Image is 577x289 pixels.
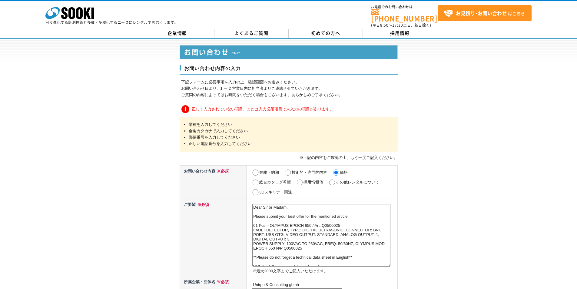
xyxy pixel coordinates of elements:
[181,79,398,98] p: 下記フォームに必要事項を入力の上、確認画面へお進みください。 お問い合わせ日より、1 ～ 2 営業日内に担当者よりご連絡させていただきます。 ご質問の内容によってはお時間をいただく場合もございま...
[456,9,507,17] strong: お見積り･お問い合わせ
[140,29,214,38] a: 企業情報
[180,166,247,199] th: お問い合わせ内容
[392,22,403,28] span: 17:30
[289,29,363,38] a: 初めての方へ
[252,281,342,289] input: 例）株式会社ソーキ
[259,170,279,175] label: 在庫・納期
[189,141,389,147] li: 正しい電話番号を入力してください
[181,104,398,114] p: 正しく入力されていない項目、または入力必須項目で未入力の項目があります。
[45,21,178,24] p: 日々進化する計測技術と多種・多様化するニーズにレンタルでお応えします。
[371,9,438,22] a: [PHONE_NUMBER]
[189,122,389,128] li: 業種を入力してください
[371,22,431,28] span: (平日 ～ 土日、祝日除く)
[444,9,525,18] span: はこちら
[252,204,390,267] textarea: Dear Sir or Madam, Please submit your best offer for the mentioned article: 01 Pcs – OLYMPUS EPOC...
[311,30,340,36] span: 初めての方へ
[340,170,348,175] label: 価格
[196,202,209,207] span: ※必須
[259,180,291,184] label: 総合カタログ希望
[259,190,292,194] label: 3Dスキャナー関連
[215,280,229,284] span: ※必須
[180,65,398,75] h3: お問い合わせ内容の入力
[189,128,389,134] li: 全角カタカナで入力してください
[189,134,389,141] li: 郵便番号を入力してください
[252,268,396,274] p: ※最大2000文字までご記入いただけます。
[180,45,398,59] img: お問い合わせ
[303,180,323,184] label: 採用情報他
[336,180,379,184] label: その他レンタルについて
[438,5,532,21] a: お見積り･お問い合わせはこちら
[214,29,289,38] a: よくあるご質問
[180,199,247,276] th: ご要望
[363,29,437,38] a: 採用情報
[180,155,398,161] p: ※上記の内容をご確認の上、もう一度ご記入ください。
[215,169,229,173] span: ※必須
[292,170,327,175] label: 技術的・専門的内容
[380,22,389,28] span: 8:50
[371,5,438,9] span: お電話でのお問い合わせは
